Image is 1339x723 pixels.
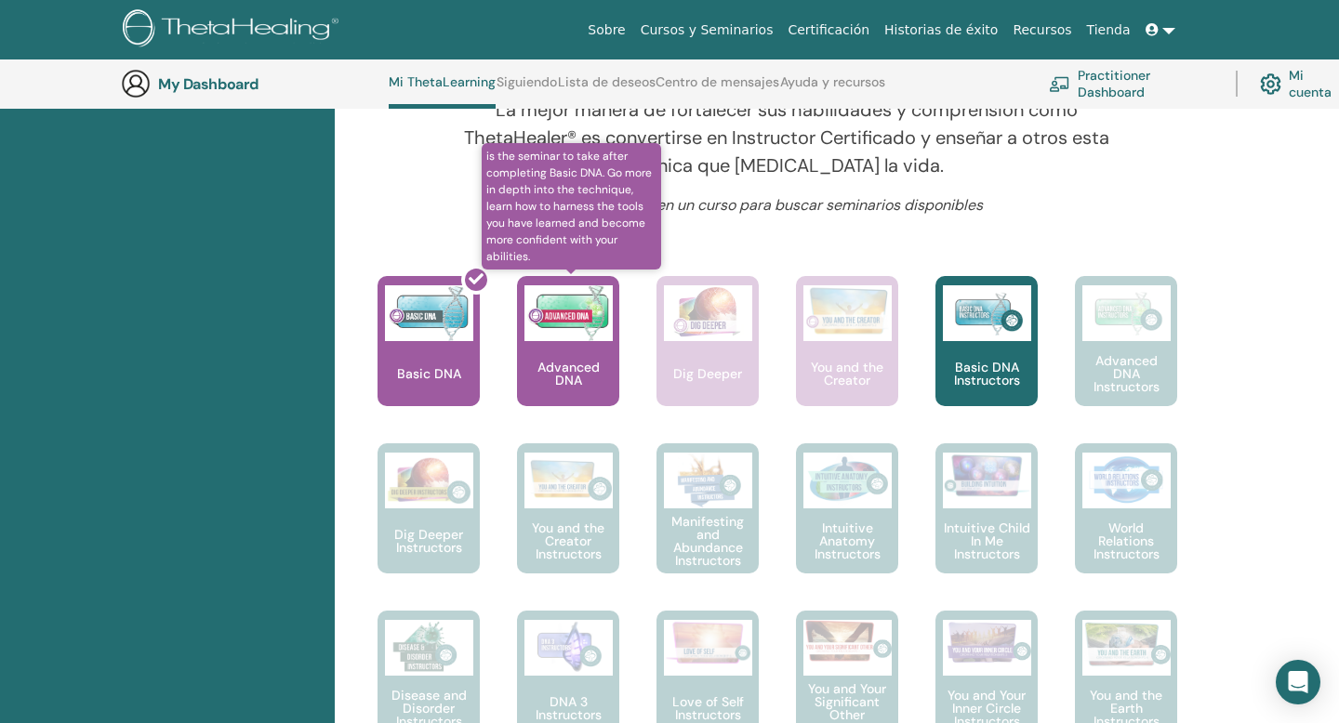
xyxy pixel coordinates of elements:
[656,74,779,104] a: Centro de mensajes
[877,13,1005,47] a: Historias de éxito
[935,276,1038,443] a: Basic DNA Instructors Basic DNA Instructors
[517,695,619,721] p: DNA 3 Instructors
[664,285,752,341] img: Dig Deeper
[123,9,345,51] img: logo.png
[943,620,1031,664] img: You and Your Inner Circle Instructors
[943,453,1031,498] img: Intuitive Child In Me Instructors
[1075,521,1177,560] p: World Relations Instructors
[517,443,619,611] a: You and the Creator Instructors You and the Creator Instructors
[517,361,619,387] p: Advanced DNA
[441,194,1134,217] p: Haga clic en un curso para buscar seminarios disponibles
[1082,620,1171,668] img: You and the Earth Instructors
[633,13,781,47] a: Cursos y Seminarios
[482,143,661,269] span: is the seminar to take after completing Basic DNA. Go more in depth into the technique, learn how...
[558,74,656,104] a: Lista de deseos
[780,74,885,104] a: Ayuda y recursos
[1260,69,1281,99] img: cog.svg
[524,453,613,508] img: You and the Creator Instructors
[1075,443,1177,611] a: World Relations Instructors World Relations Instructors
[803,285,892,336] img: You and the Creator
[1075,276,1177,443] a: Advanced DNA Instructors Advanced DNA Instructors
[664,453,752,508] img: Manifesting and Abundance Instructors
[935,521,1038,560] p: Intuitive Child In Me Instructors
[1276,660,1320,704] div: Open Intercom Messenger
[1080,13,1138,47] a: Tienda
[803,453,892,508] img: Intuitive Anatomy Instructors
[666,367,749,380] p: Dig Deeper
[656,443,759,611] a: Manifesting and Abundance Instructors Manifesting and Abundance Instructors
[656,276,759,443] a: Dig Deeper Dig Deeper
[1049,76,1070,92] img: chalkboard-teacher.svg
[378,276,480,443] a: Basic DNA Basic DNA
[385,285,473,341] img: Basic DNA
[1075,354,1177,393] p: Advanced DNA Instructors
[935,443,1038,611] a: Intuitive Child In Me Instructors Intuitive Child In Me Instructors
[1049,63,1213,104] a: Practitioner Dashboard
[656,515,759,567] p: Manifesting and Abundance Instructors
[524,285,613,341] img: Advanced DNA
[389,74,496,109] a: Mi ThetaLearning
[385,620,473,676] img: Disease and Disorder Instructors
[524,620,613,676] img: DNA 3 Instructors
[121,69,151,99] img: generic-user-icon.jpg
[796,443,898,611] a: Intuitive Anatomy Instructors Intuitive Anatomy Instructors
[1082,285,1171,341] img: Advanced DNA Instructors
[780,13,877,47] a: Certificación
[378,443,480,611] a: Dig Deeper Instructors Dig Deeper Instructors
[796,521,898,560] p: Intuitive Anatomy Instructors
[796,276,898,443] a: You and the Creator You and the Creator
[517,276,619,443] a: is the seminar to take after completing Basic DNA. Go more in depth into the technique, learn how...
[497,74,557,104] a: Siguiendo
[935,361,1038,387] p: Basic DNA Instructors
[803,620,892,662] img: You and Your Significant Other Instructors
[943,285,1031,341] img: Basic DNA Instructors
[1082,453,1171,508] img: World Relations Instructors
[517,521,619,560] p: You and the Creator Instructors
[580,13,632,47] a: Sobre
[656,695,759,721] p: Love of Self Instructors
[378,528,480,554] p: Dig Deeper Instructors
[796,361,898,387] p: You and the Creator
[1005,13,1079,47] a: Recursos
[441,96,1134,179] p: La mejor manera de fortalecer sus habilidades y comprensión como ThetaHealer® es convertirse en I...
[385,453,473,508] img: Dig Deeper Instructors
[664,620,752,665] img: Love of Self Instructors
[158,75,344,93] h3: My Dashboard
